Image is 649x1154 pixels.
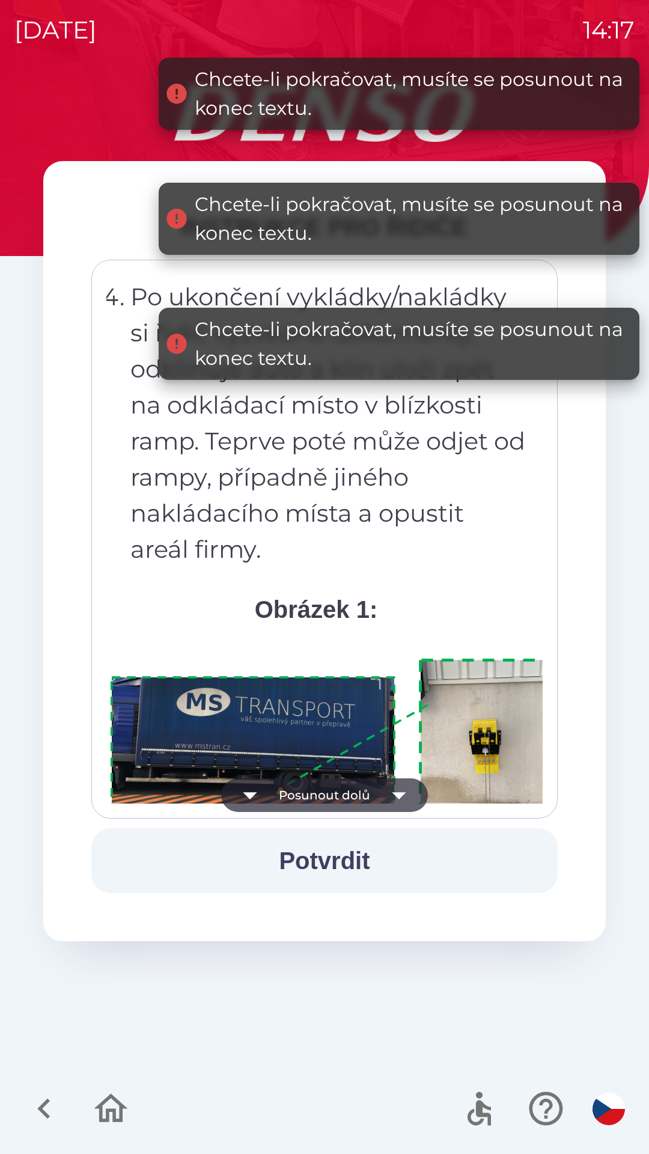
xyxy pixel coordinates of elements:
[43,84,606,142] img: Logo
[14,12,97,48] p: [DATE]
[130,279,526,567] p: Po ukončení vykládky/nakládky si řidič vyzvedne dokumenty, odklínuje auto a klín uloží zpět na od...
[91,209,558,245] div: INSTRUKCE PRO ŘIDIČE
[221,778,428,812] button: Posunout dolů
[195,65,627,123] div: Chcete-li pokračovat, musíte se posunout na konec textu.
[91,828,558,893] button: Potvrdit
[255,596,378,623] strong: Obrázek 1:
[583,12,635,48] p: 14:17
[593,1093,625,1125] img: cs flag
[195,190,627,248] div: Chcete-li pokračovat, musíte se posunout na konec textu.
[195,315,627,373] div: Chcete-li pokračovat, musíte se posunout na konec textu.
[106,652,573,826] img: A1ym8hFSA0ukAAAAAElFTkSuQmCC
